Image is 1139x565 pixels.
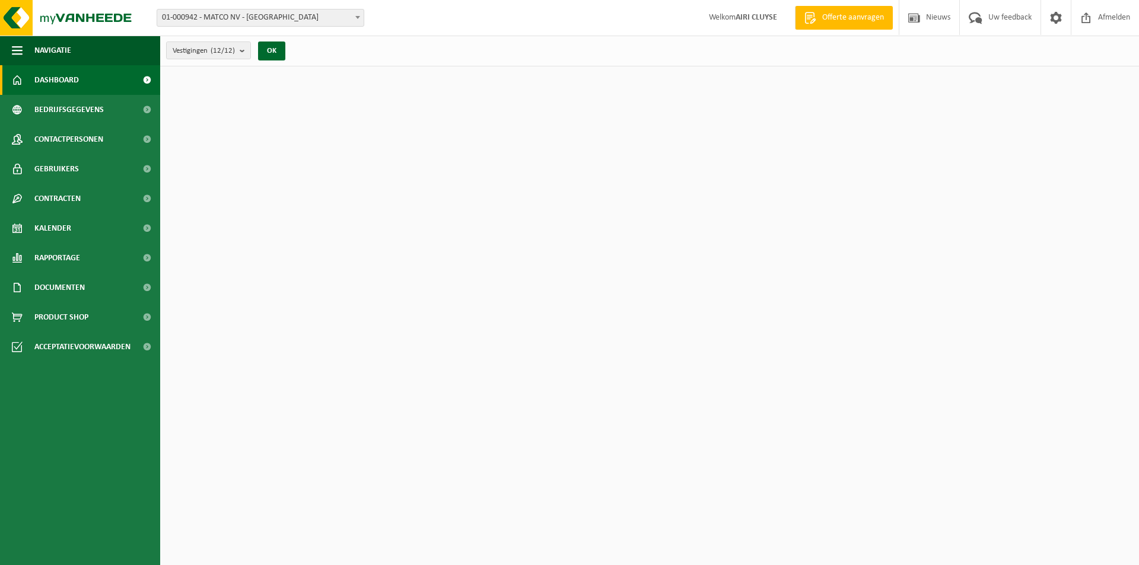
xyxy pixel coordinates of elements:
button: Vestigingen(12/12) [166,42,251,59]
span: Contactpersonen [34,125,103,154]
span: Navigatie [34,36,71,65]
span: Vestigingen [173,42,235,60]
button: OK [258,42,285,60]
span: Kalender [34,213,71,243]
count: (12/12) [211,47,235,55]
span: Rapportage [34,243,80,273]
span: Bedrijfsgegevens [34,95,104,125]
span: Dashboard [34,65,79,95]
strong: AIRI CLUYSE [736,13,777,22]
span: Documenten [34,273,85,302]
span: Gebruikers [34,154,79,184]
span: Product Shop [34,302,88,332]
a: Offerte aanvragen [795,6,893,30]
span: 01-000942 - MATCO NV - WAREGEM [157,9,364,26]
span: 01-000942 - MATCO NV - WAREGEM [157,9,364,27]
span: Offerte aanvragen [819,12,887,24]
span: Acceptatievoorwaarden [34,332,131,362]
span: Contracten [34,184,81,213]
